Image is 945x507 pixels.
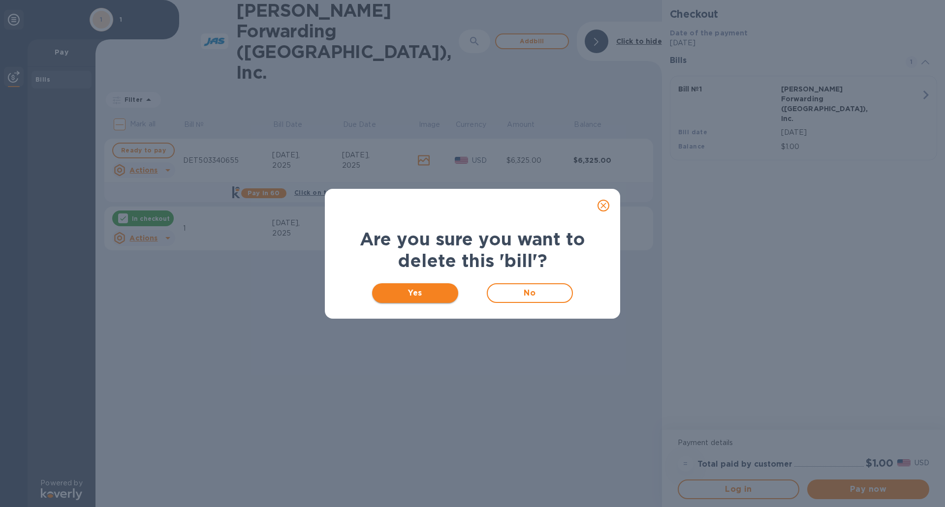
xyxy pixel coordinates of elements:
[372,283,458,303] button: Yes
[380,287,450,299] span: Yes
[487,283,573,303] button: No
[592,194,615,217] button: close
[360,228,585,271] b: Are you sure you want to delete this 'bill'?
[496,287,564,299] span: No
